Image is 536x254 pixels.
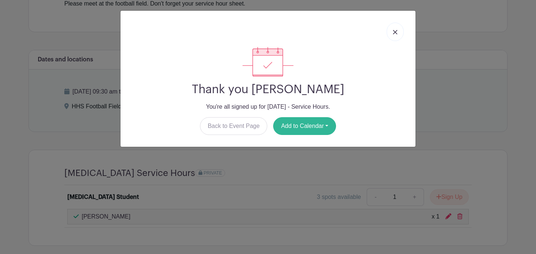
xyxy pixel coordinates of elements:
h2: Thank you [PERSON_NAME] [126,82,410,96]
img: close_button-5f87c8562297e5c2d7936805f587ecaba9071eb48480494691a3f1689db116b3.svg [393,30,397,34]
a: Back to Event Page [200,117,268,135]
button: Add to Calendar [273,117,336,135]
p: You're all signed up for [DATE] - Service Hours. [126,102,410,111]
img: signup_complete-c468d5dda3e2740ee63a24cb0ba0d3ce5d8a4ecd24259e683200fb1569d990c8.svg [242,47,294,77]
